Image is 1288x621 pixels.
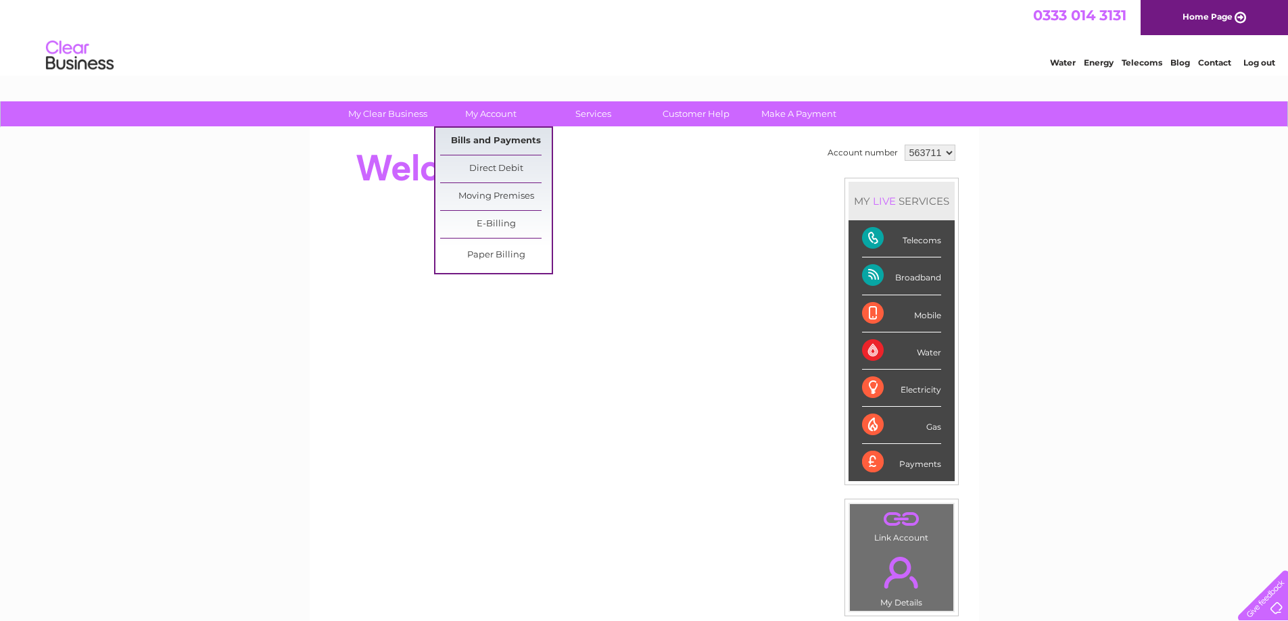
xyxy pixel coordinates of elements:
[45,35,114,76] img: logo.png
[853,507,950,531] a: .
[325,7,964,66] div: Clear Business is a trading name of Verastar Limited (registered in [GEOGRAPHIC_DATA] No. 3667643...
[862,257,941,295] div: Broadband
[824,141,901,164] td: Account number
[440,211,552,238] a: E-Billing
[862,220,941,257] div: Telecoms
[1033,7,1126,24] a: 0333 014 3131
[870,195,899,207] div: LIVE
[849,503,954,546] td: Link Account
[853,549,950,596] a: .
[862,444,941,480] div: Payments
[1243,57,1275,68] a: Log out
[1050,57,1076,68] a: Water
[440,155,552,182] a: Direct Debit
[862,332,941,370] div: Water
[849,545,954,612] td: My Details
[1170,57,1190,68] a: Blog
[743,101,855,126] a: Make A Payment
[440,183,552,210] a: Moving Premises
[862,295,941,332] div: Mobile
[862,370,941,407] div: Electricity
[1122,57,1162,68] a: Telecoms
[1198,57,1231,68] a: Contact
[862,407,941,444] div: Gas
[435,101,546,126] a: My Account
[1084,57,1114,68] a: Energy
[440,128,552,155] a: Bills and Payments
[332,101,444,126] a: My Clear Business
[849,182,955,220] div: MY SERVICES
[640,101,752,126] a: Customer Help
[440,242,552,269] a: Paper Billing
[538,101,649,126] a: Services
